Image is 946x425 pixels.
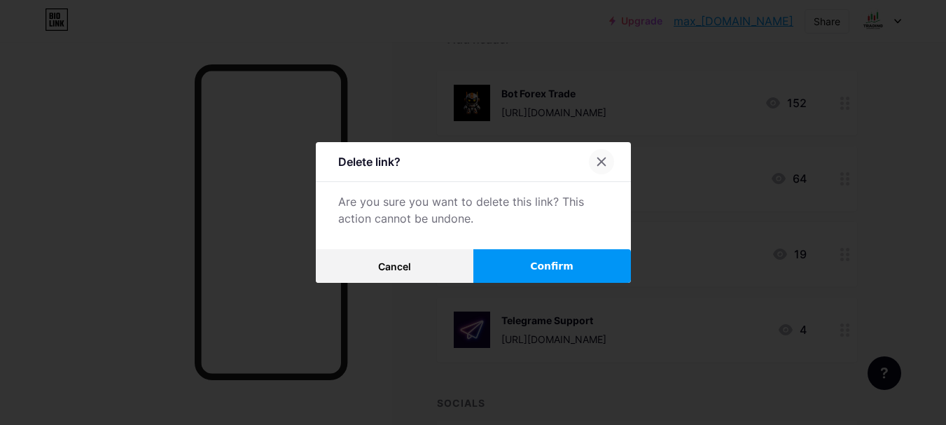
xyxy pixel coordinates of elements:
button: Cancel [316,249,473,283]
span: Confirm [530,259,573,274]
span: Cancel [378,260,411,272]
button: Confirm [473,249,631,283]
div: Are you sure you want to delete this link? This action cannot be undone. [338,193,608,227]
div: Delete link? [338,153,401,170]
